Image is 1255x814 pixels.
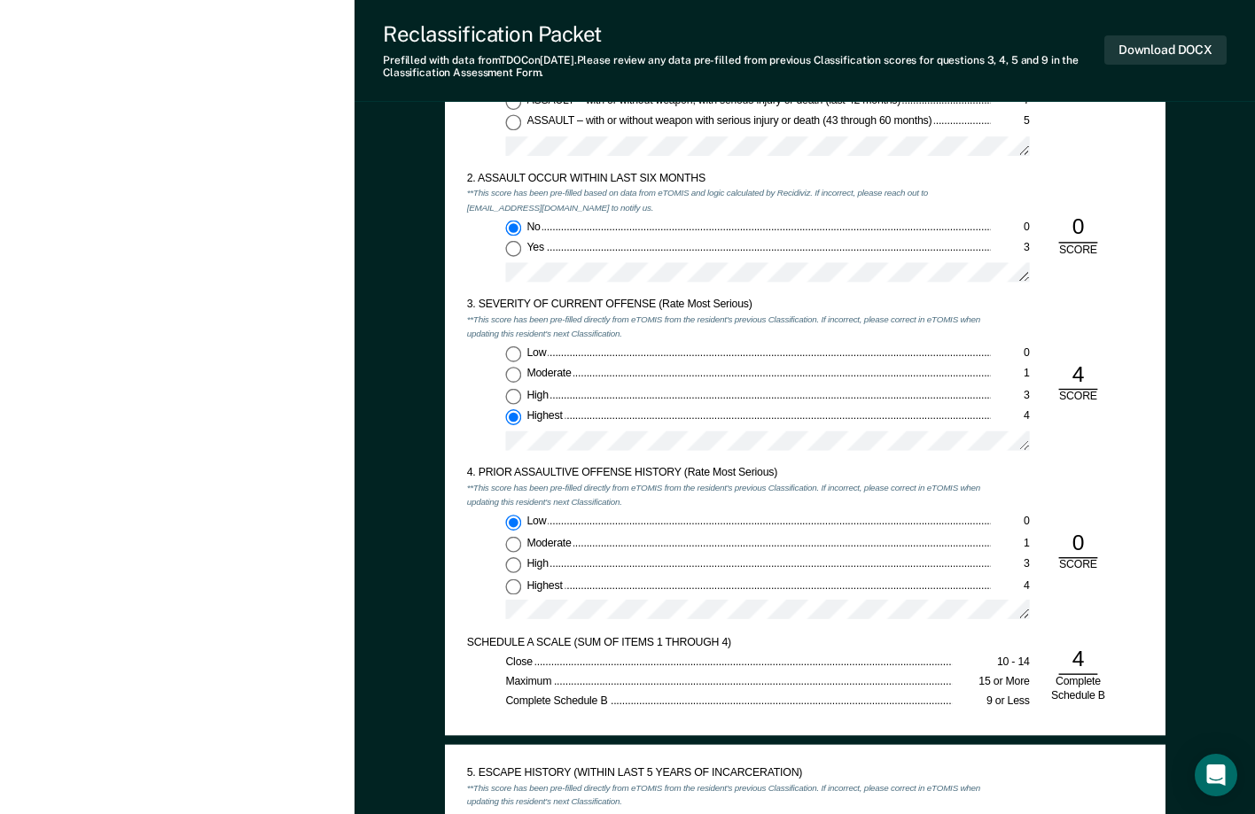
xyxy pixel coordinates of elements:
[466,766,990,780] div: 5. ESCAPE HISTORY (WITHIN LAST 5 YEARS OF INCARCERATION)
[1048,390,1107,404] div: SCORE
[991,345,1030,360] div: 0
[526,115,933,128] span: ASSAULT – with or without weapon with serious injury or death (43 through 60 months)
[526,578,565,591] span: Highest
[383,21,1104,47] div: Reclassification Packet
[505,655,534,667] span: Close
[1048,243,1107,257] div: SCORE
[383,54,1104,80] div: Prefilled with data from TDOC on [DATE] . Please review any data pre-filled from previous Classif...
[991,115,1030,129] div: 5
[505,409,521,425] input: Highest4
[526,557,550,570] span: High
[526,345,548,358] span: Low
[526,220,542,232] span: No
[505,115,521,131] input: ASSAULT – with or without weapon with serious injury or death (43 through 60 months)5
[1048,675,1107,703] div: Complete Schedule B
[991,536,1030,550] div: 1
[505,557,521,573] input: High3
[466,187,927,212] em: **This score has been pre-filled based on data from eTOMIS and logic calculated by Recidiviz. If ...
[1058,213,1097,242] div: 0
[991,220,1030,234] div: 0
[505,694,609,706] span: Complete Schedule B
[526,515,548,527] span: Low
[526,409,565,422] span: Highest
[526,388,550,400] span: High
[505,220,521,236] input: No0
[952,694,1030,708] div: 9 or Less
[505,345,521,361] input: Low0
[526,536,573,548] span: Moderate
[952,655,1030,669] div: 10 - 14
[952,674,1030,688] div: 15 or More
[991,367,1030,381] div: 1
[991,94,1030,108] div: 7
[1058,360,1097,390] div: 4
[466,467,990,481] div: 4. PRIOR ASSAULTIVE OFFENSE HISTORY (Rate Most Serious)
[505,367,521,383] input: Moderate1
[991,515,1030,529] div: 0
[991,578,1030,593] div: 4
[505,578,521,594] input: Highest4
[991,557,1030,571] div: 3
[526,367,573,379] span: Moderate
[991,409,1030,423] div: 4
[991,241,1030,255] div: 3
[526,241,546,253] span: Yes
[505,388,521,404] input: High3
[1058,646,1097,675] div: 4
[466,635,990,649] div: SCHEDULE A SCALE (SUM OF ITEMS 1 THROUGH 4)
[1048,558,1107,572] div: SCORE
[1104,35,1227,65] button: Download DOCX
[526,94,902,106] span: ASSAULT – with or without weapon, with serious injury or death (last 42 months)
[505,515,521,531] input: Low0
[505,94,521,110] input: ASSAULT – with or without weapon, with serious injury or death (last 42 months)7
[505,674,553,686] span: Maximum
[505,536,521,552] input: Moderate1
[466,298,990,312] div: 3. SEVERITY OF CURRENT OFFENSE (Rate Most Serious)
[991,388,1030,402] div: 3
[466,482,979,507] em: **This score has been pre-filled directly from eTOMIS from the resident's previous Classification...
[466,172,990,186] div: 2. ASSAULT OCCUR WITHIN LAST SIX MONTHS
[1195,754,1237,796] div: Open Intercom Messenger
[505,241,521,257] input: Yes3
[466,314,979,338] em: **This score has been pre-filled directly from eTOMIS from the resident's previous Classification...
[466,781,979,806] em: **This score has been pre-filled directly from eTOMIS from the resident's previous Classification...
[1058,529,1097,558] div: 0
